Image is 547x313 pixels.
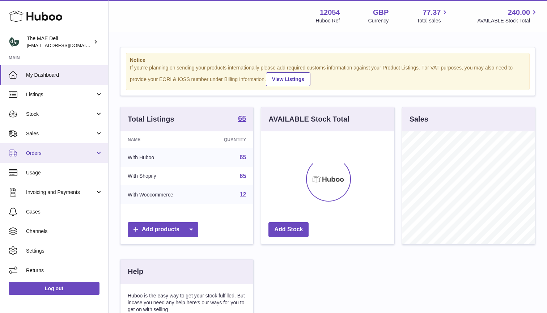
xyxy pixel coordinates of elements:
td: With Huboo [120,148,203,167]
th: Name [120,131,203,148]
span: Orders [26,150,95,157]
strong: Notice [130,57,526,64]
div: Huboo Ref [316,17,340,24]
span: 77.37 [423,8,441,17]
span: Total sales [417,17,449,24]
span: Returns [26,267,103,274]
th: Quantity [203,131,253,148]
h3: Sales [410,114,428,124]
strong: 12054 [320,8,340,17]
strong: GBP [373,8,389,17]
div: Currency [368,17,389,24]
a: Add products [128,222,198,237]
span: Channels [26,228,103,235]
a: 65 [238,115,246,123]
span: Invoicing and Payments [26,189,95,196]
span: Settings [26,248,103,254]
div: The MAE Deli [27,35,92,49]
span: AVAILABLE Stock Total [477,17,538,24]
a: 12 [240,191,246,198]
a: 240.00 AVAILABLE Stock Total [477,8,538,24]
h3: AVAILABLE Stock Total [268,114,349,124]
img: logistics@deliciouslyella.com [9,37,20,47]
td: With Shopify [120,167,203,186]
span: Stock [26,111,95,118]
span: 240.00 [508,8,530,17]
span: Sales [26,130,95,137]
span: My Dashboard [26,72,103,79]
a: View Listings [266,72,310,86]
span: [EMAIL_ADDRESS][DOMAIN_NAME] [27,42,106,48]
a: 77.37 Total sales [417,8,449,24]
a: Add Stock [268,222,309,237]
div: If you're planning on sending your products internationally please add required customs informati... [130,64,526,86]
span: Usage [26,169,103,176]
h3: Help [128,267,143,276]
a: 65 [240,173,246,179]
p: Huboo is the easy way to get your stock fulfilled. But incase you need any help here's our ways f... [128,292,246,313]
strong: 65 [238,115,246,122]
span: Cases [26,208,103,215]
span: Listings [26,91,95,98]
a: 65 [240,154,246,160]
h3: Total Listings [128,114,174,124]
a: Log out [9,282,99,295]
td: With Woocommerce [120,185,203,204]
